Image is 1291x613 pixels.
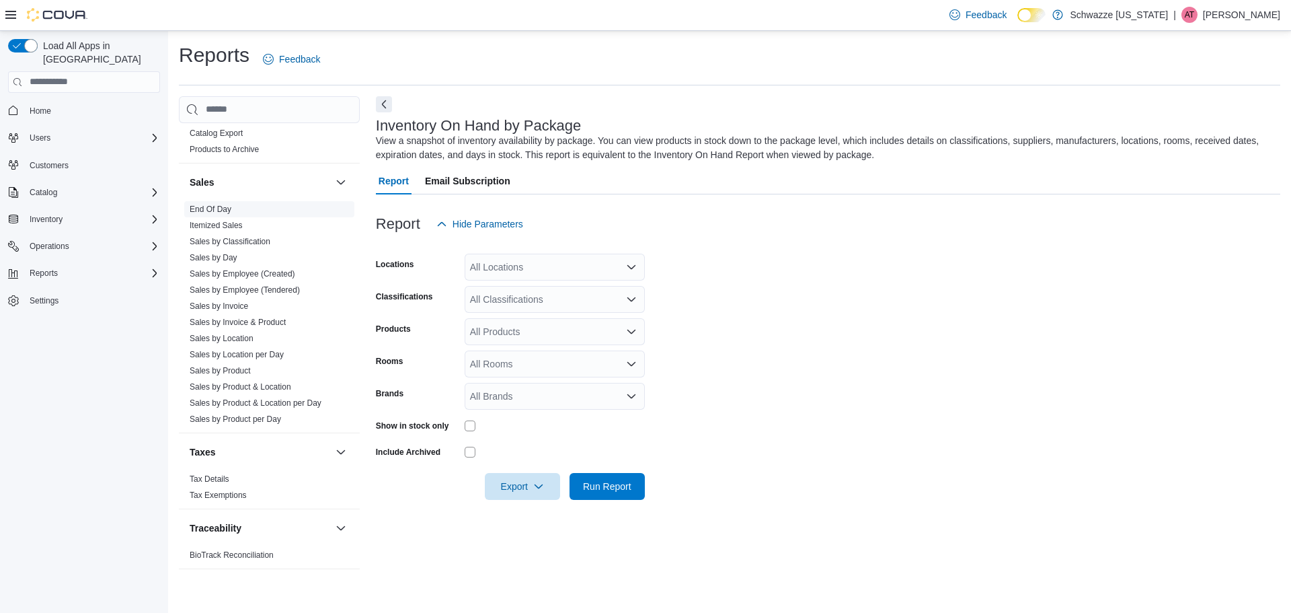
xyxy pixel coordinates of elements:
[376,216,420,232] h3: Report
[24,238,160,254] span: Operations
[626,391,637,402] button: Open list of options
[24,103,56,119] a: Home
[190,445,330,459] button: Taxes
[190,301,248,311] a: Sales by Invoice
[379,168,409,194] span: Report
[190,350,284,359] a: Sales by Location per Day
[24,265,160,281] span: Reports
[190,252,237,263] span: Sales by Day
[626,359,637,369] button: Open list of options
[376,118,582,134] h3: Inventory On Hand by Package
[30,241,69,252] span: Operations
[190,382,291,392] a: Sales by Product & Location
[190,521,241,535] h3: Traceability
[333,444,349,460] button: Taxes
[38,39,160,66] span: Load All Apps in [GEOGRAPHIC_DATA]
[3,291,165,310] button: Settings
[190,220,243,231] span: Itemized Sales
[190,474,229,484] a: Tax Details
[24,130,56,146] button: Users
[24,102,160,119] span: Home
[376,324,411,334] label: Products
[376,134,1274,162] div: View a snapshot of inventory availability by package. You can view products in stock down to the ...
[3,210,165,229] button: Inventory
[966,8,1007,22] span: Feedback
[190,176,214,189] h3: Sales
[376,356,403,367] label: Rooms
[190,491,247,500] a: Tax Exemptions
[190,253,237,262] a: Sales by Day
[24,292,160,309] span: Settings
[24,130,160,146] span: Users
[24,265,63,281] button: Reports
[190,144,259,155] span: Products to Archive
[8,96,160,346] nav: Complex example
[24,211,68,227] button: Inventory
[190,176,330,189] button: Sales
[1203,7,1280,23] p: [PERSON_NAME]
[30,133,50,143] span: Users
[1070,7,1168,23] p: Schwazze [US_STATE]
[190,128,243,139] span: Catalog Export
[190,129,243,138] a: Catalog Export
[24,293,64,309] a: Settings
[24,238,75,254] button: Operations
[24,157,74,174] a: Customers
[3,264,165,283] button: Reports
[190,204,231,215] span: End Of Day
[190,318,286,327] a: Sales by Invoice & Product
[1017,8,1046,22] input: Dark Mode
[190,236,270,247] span: Sales by Classification
[190,237,270,246] a: Sales by Classification
[1017,22,1018,23] span: Dark Mode
[190,269,295,279] a: Sales by Employee (Created)
[1181,7,1198,23] div: Alex Trevino
[376,388,403,399] label: Brands
[376,259,414,270] label: Locations
[279,52,320,66] span: Feedback
[179,42,249,69] h1: Reports
[27,8,87,22] img: Cova
[24,184,160,201] span: Catalog
[583,480,631,493] span: Run Report
[190,349,284,360] span: Sales by Location per Day
[333,520,349,536] button: Traceability
[258,46,325,73] a: Feedback
[179,201,360,433] div: Sales
[190,205,231,214] a: End Of Day
[493,473,552,500] span: Export
[179,547,360,569] div: Traceability
[944,1,1012,28] a: Feedback
[190,366,251,375] a: Sales by Product
[190,550,274,561] span: BioTrack Reconciliation
[30,187,57,198] span: Catalog
[190,521,330,535] button: Traceability
[570,473,645,500] button: Run Report
[190,445,216,459] h3: Taxes
[376,96,392,112] button: Next
[431,211,529,238] button: Hide Parameters
[1185,7,1194,23] span: AT
[425,168,510,194] span: Email Subscription
[190,285,300,295] span: Sales by Employee (Tendered)
[376,291,433,302] label: Classifications
[30,160,69,171] span: Customers
[190,285,300,295] a: Sales by Employee (Tendered)
[485,473,560,500] button: Export
[190,333,253,344] span: Sales by Location
[453,217,523,231] span: Hide Parameters
[190,382,291,392] span: Sales by Product & Location
[376,421,449,431] label: Show in stock only
[190,414,281,424] a: Sales by Product per Day
[24,184,63,201] button: Catalog
[179,471,360,509] div: Taxes
[30,106,51,116] span: Home
[1173,7,1176,23] p: |
[626,262,637,273] button: Open list of options
[190,398,321,408] span: Sales by Product & Location per Day
[30,268,58,279] span: Reports
[24,157,160,174] span: Customers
